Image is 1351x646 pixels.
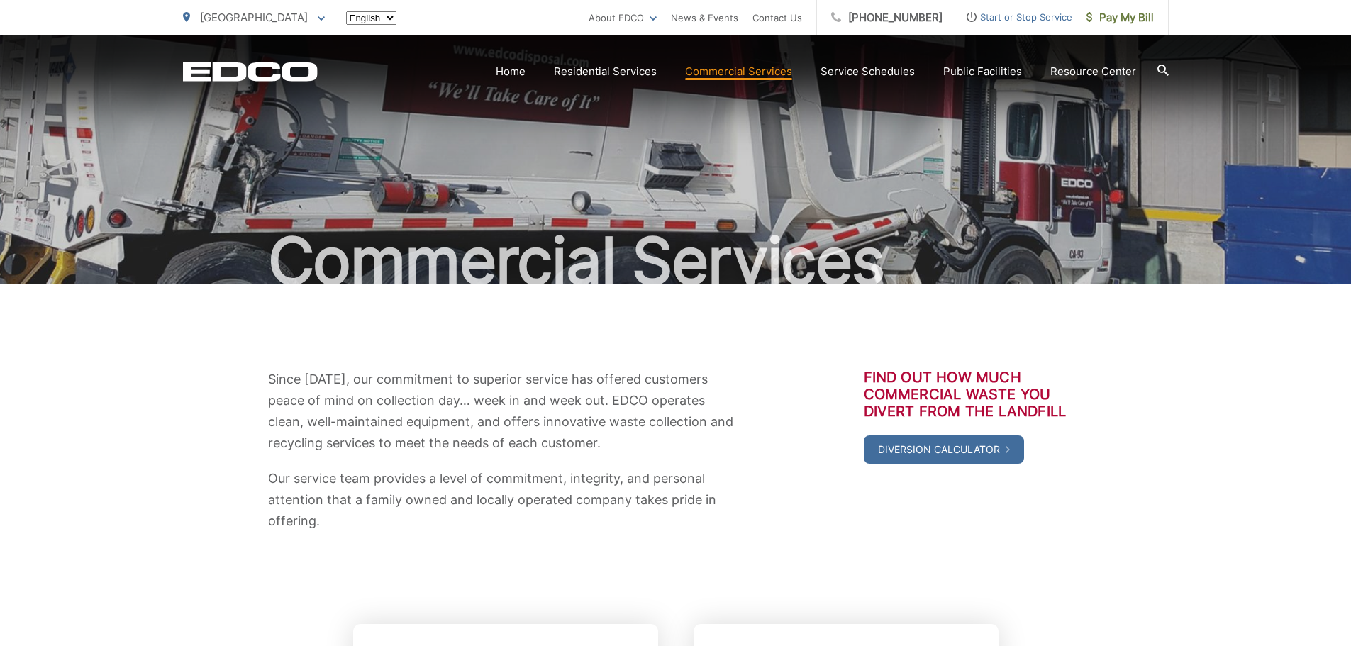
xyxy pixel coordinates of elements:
[183,62,318,82] a: EDCD logo. Return to the homepage.
[554,63,657,80] a: Residential Services
[1050,63,1136,80] a: Resource Center
[752,9,802,26] a: Contact Us
[268,369,743,454] p: Since [DATE], our commitment to superior service has offered customers peace of mind on collectio...
[183,225,1169,296] h1: Commercial Services
[864,435,1024,464] a: Diversion Calculator
[496,63,526,80] a: Home
[685,63,792,80] a: Commercial Services
[200,11,308,24] span: [GEOGRAPHIC_DATA]
[268,468,743,532] p: Our service team provides a level of commitment, integrity, and personal attention that a family ...
[671,9,738,26] a: News & Events
[821,63,915,80] a: Service Schedules
[943,63,1022,80] a: Public Facilities
[589,9,657,26] a: About EDCO
[1086,9,1154,26] span: Pay My Bill
[864,369,1084,420] h3: Find out how much commercial waste you divert from the landfill
[346,11,396,25] select: Select a language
